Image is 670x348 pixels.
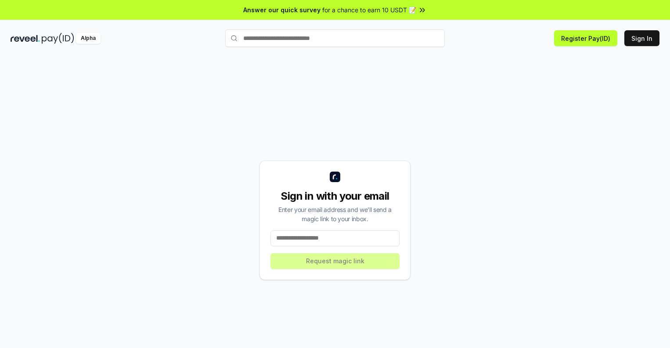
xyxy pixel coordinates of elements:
div: Alpha [76,33,101,44]
img: reveel_dark [11,33,40,44]
button: Register Pay(ID) [554,30,617,46]
button: Sign In [624,30,659,46]
span: for a chance to earn 10 USDT 📝 [322,5,416,14]
div: Sign in with your email [270,189,400,203]
span: Answer our quick survey [243,5,321,14]
img: pay_id [42,33,74,44]
div: Enter your email address and we’ll send a magic link to your inbox. [270,205,400,223]
img: logo_small [330,172,340,182]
